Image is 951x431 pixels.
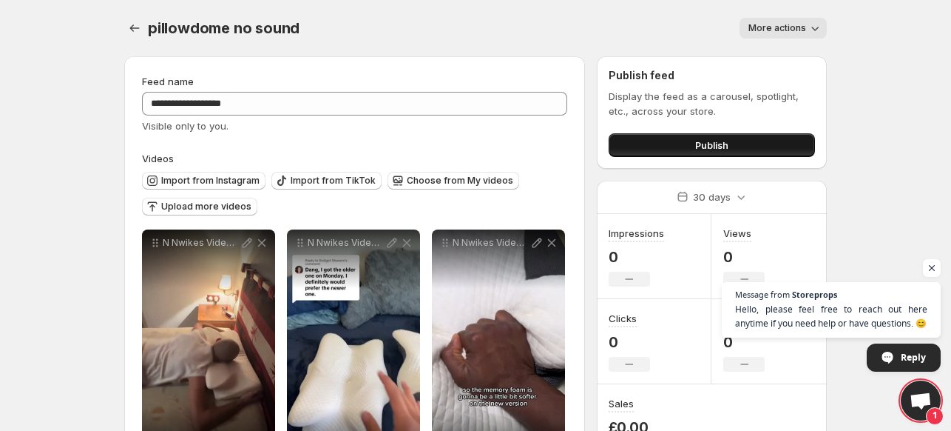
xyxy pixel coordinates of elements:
[901,381,941,421] a: Open chat
[735,302,927,330] span: Hello, please feel free to reach out here anytime if you need help or have questions. 😊
[740,18,827,39] button: More actions
[124,18,145,39] button: Settings
[609,89,815,118] p: Display the feed as a carousel, spotlight, etc., across your store.
[901,344,926,370] span: Reply
[609,68,815,83] h2: Publish feed
[142,172,265,190] button: Import from Instagram
[792,290,837,298] span: Storeprops
[926,407,944,425] span: 1
[142,120,229,132] span: Visible only to you.
[453,237,529,249] p: N Nwikes Video - [DATE]-VEED 5
[407,175,513,187] span: Choose from My videos
[609,311,637,326] h3: Clicks
[142,198,257,215] button: Upload more videos
[142,153,174,164] span: Videos
[609,133,815,157] button: Publish
[723,226,751,241] h3: Views
[695,138,728,153] span: Publish
[308,237,385,249] p: N Nwikes Video - [DATE]-VEED 6
[271,172,382,190] button: Import from TikTok
[609,248,664,266] p: 0
[163,237,240,249] p: N Nwikes Video - [DATE]-VEED 7
[161,201,251,213] span: Upload more videos
[609,396,634,411] h3: Sales
[387,172,519,190] button: Choose from My videos
[148,19,299,37] span: pillowdome no sound
[609,333,650,351] p: 0
[142,76,194,87] span: Feed name
[291,175,376,187] span: Import from TikTok
[735,290,790,298] span: Message from
[748,22,806,34] span: More actions
[609,226,664,241] h3: Impressions
[723,248,765,266] p: 0
[161,175,260,187] span: Import from Instagram
[693,190,731,204] p: 30 days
